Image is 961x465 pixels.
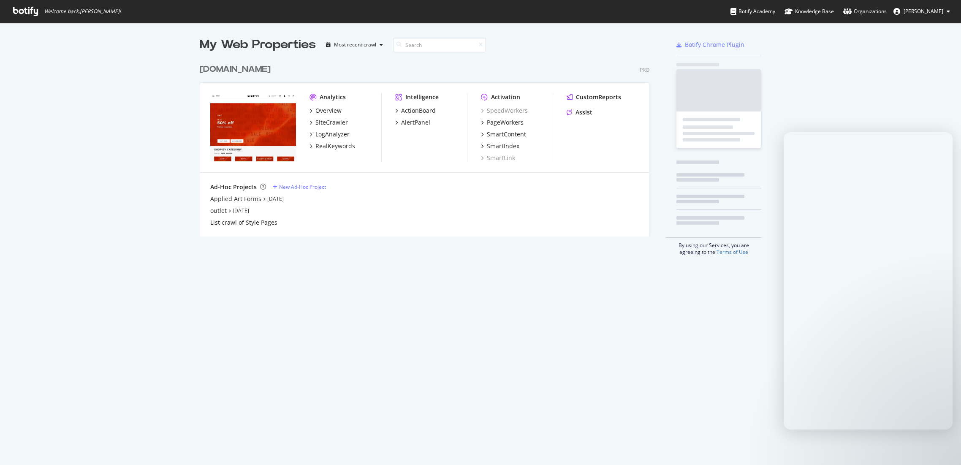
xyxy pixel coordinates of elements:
[267,195,284,202] a: [DATE]
[210,195,261,203] a: Applied Art Forms
[200,36,316,53] div: My Web Properties
[323,38,386,52] button: Most recent crawl
[309,142,355,150] a: RealKeywords
[487,130,526,139] div: SmartContent
[210,218,277,227] a: List crawl of Style Pages
[666,237,761,256] div: By using our Services, you are agreeing to the
[481,142,519,150] a: SmartIndex
[233,207,249,214] a: [DATE]
[784,132,953,430] iframe: Intercom live chat
[309,106,342,115] a: Overview
[576,108,592,117] div: Assist
[401,118,430,127] div: AlertPanel
[315,118,348,127] div: SiteCrawler
[395,118,430,127] a: AlertPanel
[401,106,436,115] div: ActionBoard
[932,436,953,457] iframe: Intercom live chat
[309,118,348,127] a: SiteCrawler
[685,41,744,49] div: Botify Chrome Plugin
[567,93,621,101] a: CustomReports
[309,130,350,139] a: LogAnalyzer
[640,66,649,73] div: Pro
[334,42,376,47] div: Most recent crawl
[210,207,227,215] a: outlet
[279,183,326,190] div: New Ad-Hoc Project
[320,93,346,101] div: Analytics
[210,183,257,191] div: Ad-Hoc Projects
[843,7,887,16] div: Organizations
[576,93,621,101] div: CustomReports
[491,93,520,101] div: Activation
[487,142,519,150] div: SmartIndex
[393,38,486,52] input: Search
[887,5,957,18] button: [PERSON_NAME]
[730,7,775,16] div: Botify Academy
[200,53,656,237] div: grid
[44,8,121,15] span: Welcome back, [PERSON_NAME] !
[481,106,528,115] a: SpeedWorkers
[315,106,342,115] div: Overview
[904,8,943,15] span: Nadine Kraegeloh
[200,63,274,76] a: [DOMAIN_NAME]
[481,118,524,127] a: PageWorkers
[315,130,350,139] div: LogAnalyzer
[200,63,271,76] div: [DOMAIN_NAME]
[405,93,439,101] div: Intelligence
[315,142,355,150] div: RealKeywords
[273,183,326,190] a: New Ad-Hoc Project
[481,130,526,139] a: SmartContent
[481,154,515,162] a: SmartLink
[395,106,436,115] a: ActionBoard
[717,248,748,256] a: Terms of Use
[210,93,296,161] img: www.g-star.com
[785,7,834,16] div: Knowledge Base
[487,118,524,127] div: PageWorkers
[676,41,744,49] a: Botify Chrome Plugin
[567,108,592,117] a: Assist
